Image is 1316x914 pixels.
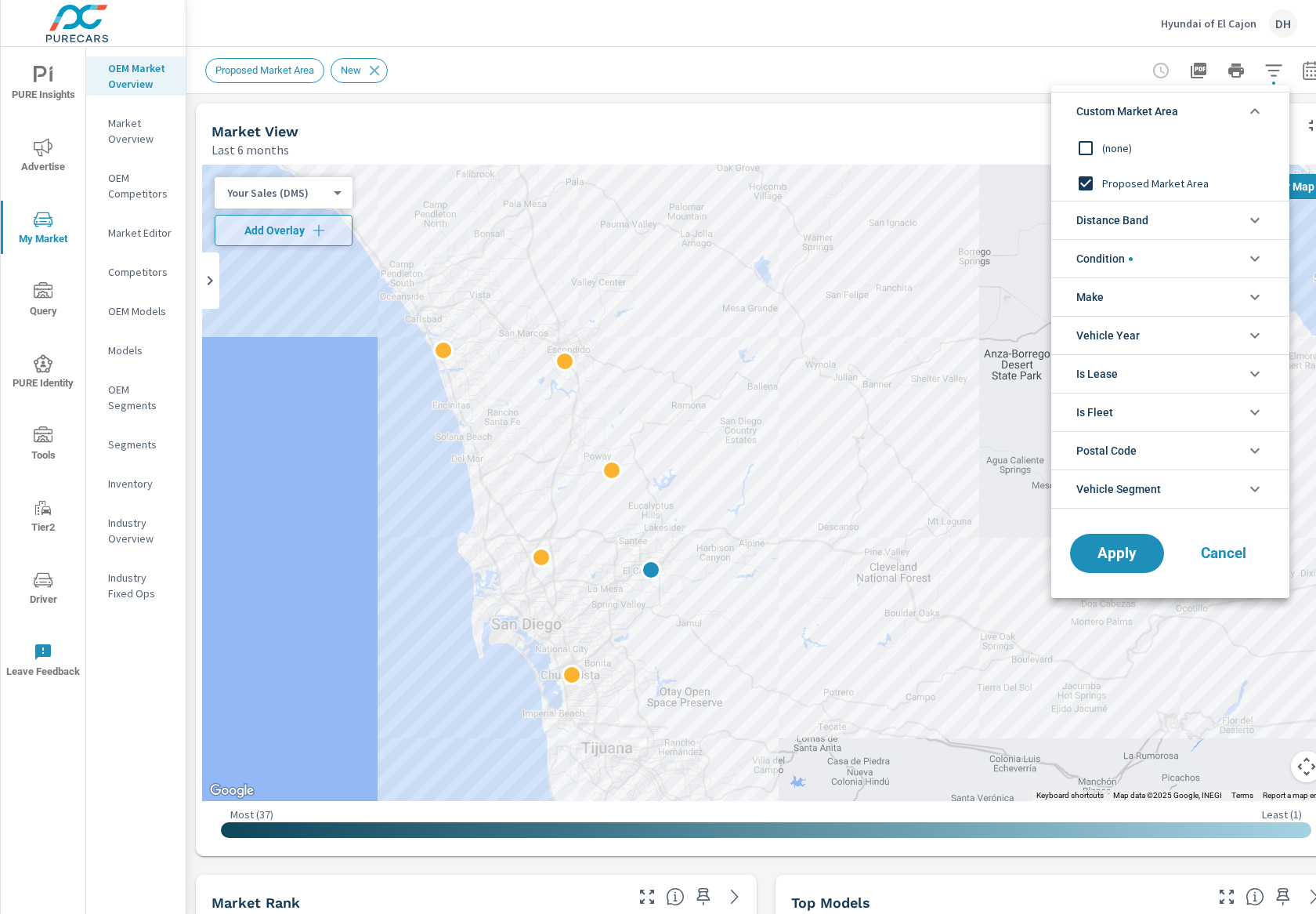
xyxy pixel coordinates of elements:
[1076,240,1133,277] span: Condition
[1051,130,1286,165] div: (none)
[1102,139,1274,158] span: (none)
[1076,278,1104,316] span: Make
[1076,432,1137,470] span: Postal Code
[1076,92,1178,130] span: Custom Market Area
[1051,165,1286,201] div: Proposed Market Area
[1076,201,1148,239] span: Distance Band
[1076,317,1140,354] span: Vehicle Year
[1177,534,1271,573] button: Cancel
[1192,546,1255,560] span: Cancel
[1076,470,1161,508] span: Vehicle Segment
[1076,394,1113,431] span: Is Fleet
[1086,546,1148,560] span: Apply
[1076,355,1118,393] span: Is Lease
[1070,534,1164,573] button: Apply
[1102,174,1274,193] span: Proposed Market Area
[1051,85,1289,515] ul: filter options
